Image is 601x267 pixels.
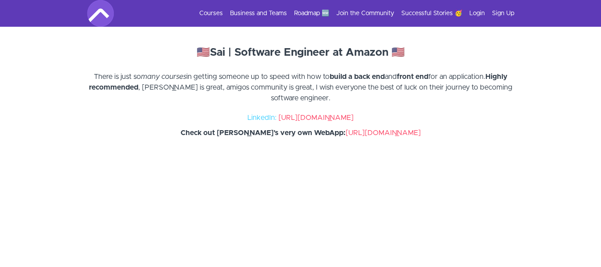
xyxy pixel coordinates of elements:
span: There is just so [94,73,141,80]
span: for an application. [428,73,485,80]
strong: 🇺🇸 [197,47,210,58]
a: [URL][DOMAIN_NAME] [346,129,421,136]
a: Login [469,9,485,18]
span: in getting someone up to speed with how to [186,73,330,80]
strong: front end [397,73,428,80]
strong: Check out [PERSON_NAME]'s very own WebApp: [181,129,346,136]
em: many courses [141,73,186,80]
a: Successful Stories 🥳 [401,9,462,18]
span: , [PERSON_NAME] is great, amigos community is great, I wish everyone the best of luck on their jo... [138,84,512,102]
a: Sign Up [492,9,514,18]
strong: 🇺🇸 [391,47,405,58]
strong: build a back end [330,73,385,80]
a: [URL][DOMAIN_NAME] [278,114,354,121]
span: and [385,73,397,80]
strong: Sai | Software Engineer at Amazon [210,47,388,58]
a: Business and Teams [230,9,287,18]
a: Courses [199,9,223,18]
a: Join the Community [336,9,394,18]
span: LinkedIn: [247,114,277,121]
a: Roadmap 🆕 [294,9,329,18]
